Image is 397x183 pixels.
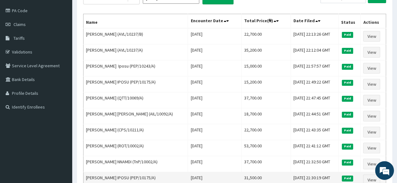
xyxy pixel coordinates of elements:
td: [DATE] 21:32:50 GMT [291,156,339,172]
td: [DATE] 22:12:04 GMT [291,44,339,60]
a: View [363,95,380,105]
th: Name [83,14,188,28]
td: [DATE] [188,76,241,92]
td: [DATE] [188,140,241,156]
td: [DATE] 21:57:57 GMT [291,60,339,76]
span: Paid [342,112,353,117]
td: [DATE] [188,124,241,140]
td: [DATE] [188,108,241,124]
a: View [363,111,380,121]
td: [DATE] 21:44:51 GMT [291,108,339,124]
td: [PERSON_NAME] (AVL/10237/B) [83,28,188,44]
td: [PERSON_NAME] (QTT/10069/A) [83,92,188,108]
td: 15,200.00 [241,76,291,92]
td: [PERSON_NAME] (AVL/10237/A) [83,44,188,60]
td: 22,700.00 [241,28,291,44]
span: Paid [342,64,353,69]
td: [PERSON_NAME] (ROT/10002/A) [83,140,188,156]
td: [PERSON_NAME] Iposu (PEP/10243/A) [83,60,188,76]
td: [DATE] 22:13:26 GMT [291,28,339,44]
span: Paid [342,96,353,101]
a: View [363,31,380,42]
th: Date Filed [291,14,339,28]
span: Paid [342,160,353,165]
td: [DATE] 21:49:22 GMT [291,76,339,92]
div: Chat with us now [33,35,105,43]
a: View [363,143,380,153]
th: Total Price(₦) [241,14,291,28]
span: Paid [342,128,353,133]
td: [DATE] [188,92,241,108]
span: We're online! [36,53,87,116]
td: [PERSON_NAME] (CPS/10211/A) [83,124,188,140]
td: 37,700.00 [241,156,291,172]
td: 22,700.00 [241,124,291,140]
span: Paid [342,48,353,53]
td: 53,700.00 [241,140,291,156]
td: [DATE] [188,44,241,60]
a: View [363,127,380,137]
td: 35,200.00 [241,44,291,60]
span: Paid [342,80,353,85]
span: Paid [342,144,353,149]
img: d_794563401_company_1708531726252_794563401 [12,31,25,47]
th: Encounter Date [188,14,241,28]
span: Paid [342,32,353,38]
td: [DATE] 21:43:35 GMT [291,124,339,140]
td: [DATE] 21:41:12 GMT [291,140,339,156]
th: Actions [361,14,386,28]
span: Claims [13,22,26,27]
a: View [363,159,380,169]
span: Paid [342,175,353,181]
td: [PERSON_NAME] IPOSU (PEP/10175/A) [83,76,188,92]
div: Minimize live chat window [103,3,118,18]
a: View [363,47,380,58]
td: [PERSON_NAME] [PERSON_NAME] (AIL/10092/A) [83,108,188,124]
td: [DATE] 21:47:45 GMT [291,92,339,108]
a: View [363,63,380,74]
td: [PERSON_NAME] NNAMDI (TnP/10002/A) [83,156,188,172]
textarea: Type your message and hit 'Enter' [3,119,120,141]
a: View [363,79,380,89]
td: 18,700.00 [241,108,291,124]
td: [DATE] [188,60,241,76]
th: Status [339,14,361,28]
span: Tariffs [13,35,25,41]
td: [DATE] [188,28,241,44]
td: 15,000.00 [241,60,291,76]
td: 37,700.00 [241,92,291,108]
td: [DATE] [188,156,241,172]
